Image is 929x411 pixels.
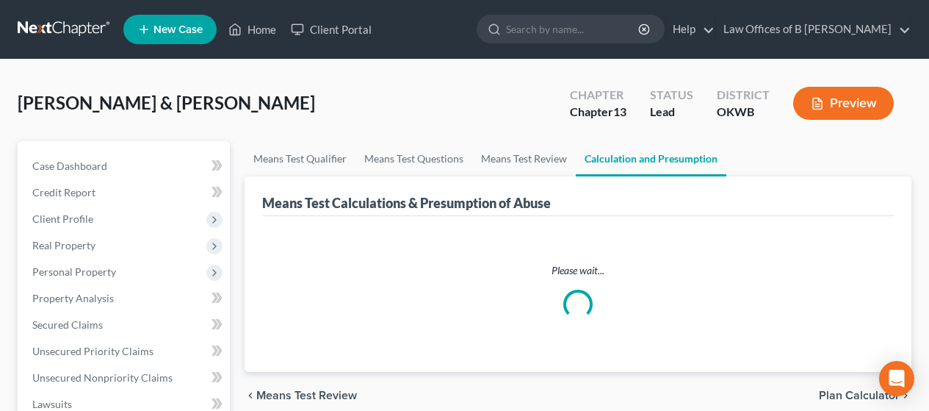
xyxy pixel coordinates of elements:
button: chevron_left Means Test Review [245,390,357,401]
a: Client Portal [283,16,379,43]
a: Unsecured Priority Claims [21,338,230,365]
span: Plan Calculator [819,390,900,401]
span: Client Profile [32,212,93,225]
i: chevron_left [245,390,256,401]
p: Please wait... [274,263,882,278]
input: Search by name... [506,15,640,43]
a: Means Test Qualifier [245,141,355,176]
span: 13 [613,104,626,118]
span: Lawsuits [32,398,72,410]
div: Chapter [570,104,626,121]
div: Lead [650,104,693,121]
a: Law Offices of B [PERSON_NAME] [716,16,911,43]
button: Plan Calculator chevron_right [819,390,911,401]
a: Case Dashboard [21,153,230,179]
span: Property Analysis [32,292,114,304]
a: Calculation and Presumption [576,141,726,176]
span: Unsecured Nonpriority Claims [32,371,173,384]
a: Credit Report [21,179,230,206]
div: Chapter [570,87,626,104]
span: Real Property [32,239,95,251]
span: [PERSON_NAME] & [PERSON_NAME] [18,92,315,113]
a: Means Test Review [472,141,576,176]
a: Unsecured Nonpriority Claims [21,365,230,391]
span: Means Test Review [256,390,357,401]
a: Home [221,16,283,43]
span: Credit Report [32,186,95,199]
div: Open Intercom Messenger [879,361,914,396]
span: Secured Claims [32,318,103,331]
span: Personal Property [32,265,116,278]
span: Unsecured Priority Claims [32,345,153,357]
div: OKWB [717,104,770,121]
button: Preview [793,87,894,120]
a: Help [665,16,715,43]
span: Case Dashboard [32,160,107,172]
div: Status [650,87,693,104]
a: Property Analysis [21,285,230,312]
span: New Case [153,24,203,35]
div: Means Test Calculations & Presumption of Abuse [262,194,551,212]
div: District [717,87,770,104]
a: Means Test Questions [355,141,472,176]
a: Secured Claims [21,312,230,338]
